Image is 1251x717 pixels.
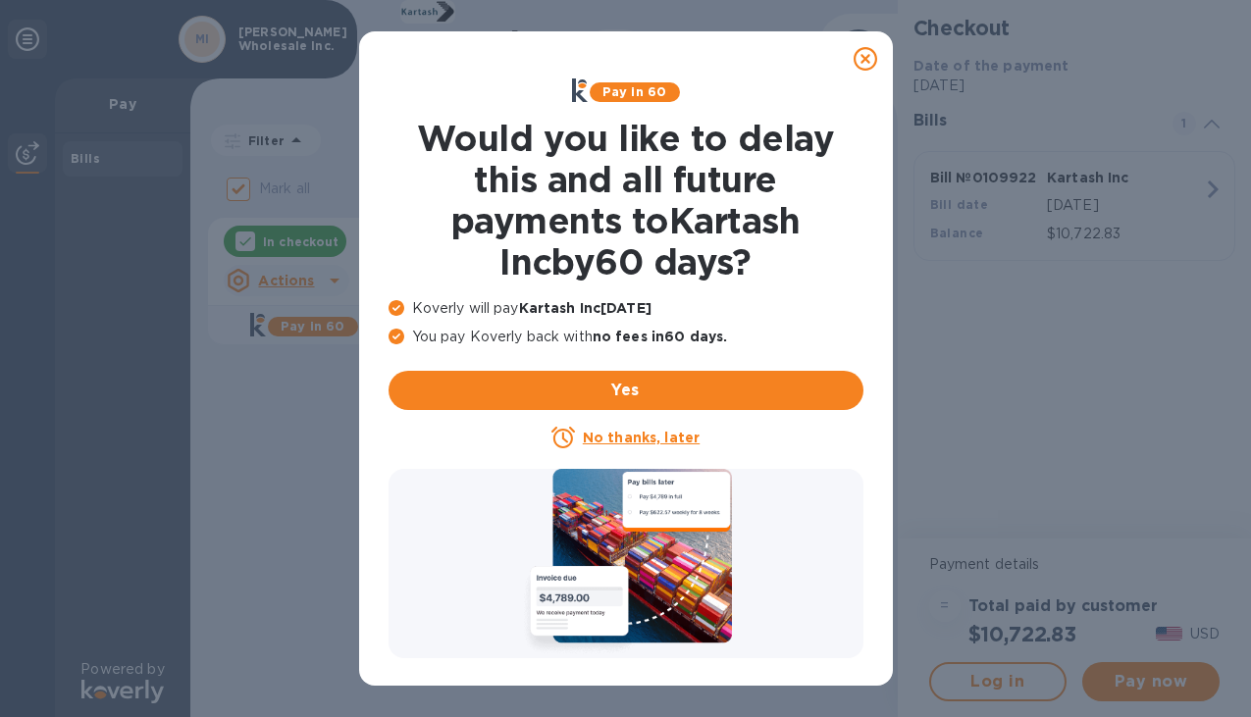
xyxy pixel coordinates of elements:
[602,84,666,99] b: Pay in 60
[593,329,727,344] b: no fees in 60 days .
[583,430,700,445] u: No thanks, later
[389,118,863,282] h1: Would you like to delay this and all future payments to Kartash Inc by 60 days ?
[519,300,652,316] b: Kartash Inc [DATE]
[389,327,863,347] p: You pay Koverly back with
[389,298,863,319] p: Koverly will pay
[389,371,863,410] button: Yes
[404,379,848,402] span: Yes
